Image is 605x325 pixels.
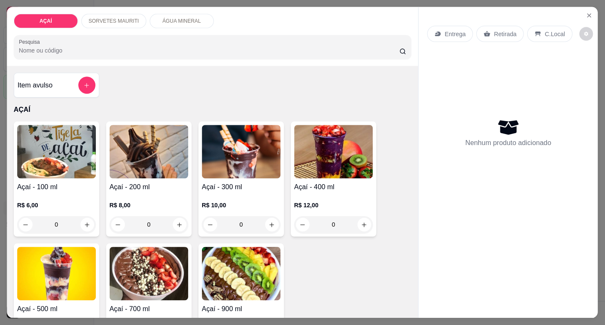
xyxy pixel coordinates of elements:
[17,125,96,179] img: product-image
[494,30,517,38] p: Retirada
[294,201,373,209] p: R$ 12,00
[545,30,565,38] p: C.Local
[583,9,597,23] button: Close
[39,18,52,24] p: AÇAÍ
[579,27,593,41] button: decrease-product-quantity
[466,138,552,148] p: Nenhum produto adicionado
[294,182,373,192] h4: Açaí - 400 ml
[110,182,188,192] h4: Açaí - 200 ml
[89,18,139,24] p: SORVETES MAURITI
[17,201,96,209] p: R$ 6,00
[17,304,96,314] h4: Açaí - 500 ml
[19,46,400,55] input: Pesquisa
[110,247,188,301] img: product-image
[110,125,188,179] img: product-image
[19,38,43,45] label: Pesquisa
[202,201,281,209] p: R$ 10,00
[202,125,281,179] img: product-image
[110,201,188,209] p: R$ 8,00
[163,18,201,24] p: ÁGUA MINERAL
[202,304,281,314] h4: Açaí - 900 ml
[202,247,281,301] img: product-image
[110,304,188,314] h4: Açaí - 700 ml
[79,77,96,94] button: add-separate-item
[14,105,412,115] p: AÇAÍ
[294,125,373,179] img: product-image
[17,247,96,301] img: product-image
[202,182,281,192] h4: Açaí - 300 ml
[18,80,53,90] h4: Item avulso
[445,30,466,38] p: Entrega
[17,182,96,192] h4: Açaí - 100 ml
